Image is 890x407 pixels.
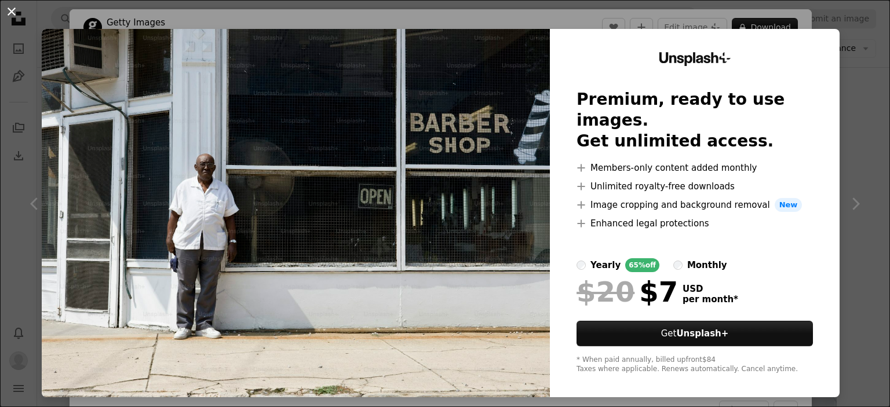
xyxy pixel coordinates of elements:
[577,355,813,374] div: * When paid annually, billed upfront $84 Taxes where applicable. Renews automatically. Cancel any...
[590,258,621,272] div: yearly
[577,198,813,212] li: Image cropping and background removal
[625,258,659,272] div: 65% off
[683,284,738,294] span: USD
[577,321,813,346] a: GetUnsplash+
[577,261,586,270] input: yearly65%off
[673,261,683,270] input: monthly
[577,179,813,193] li: Unlimited royalty-free downloads
[676,328,728,339] strong: Unsplash+
[687,258,727,272] div: monthly
[577,277,678,307] div: $7
[577,277,634,307] span: $20
[577,89,813,152] h2: Premium, ready to use images. Get unlimited access.
[775,198,803,212] span: New
[577,161,813,175] li: Members-only content added monthly
[577,217,813,230] li: Enhanced legal protections
[683,294,738,305] span: per month *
